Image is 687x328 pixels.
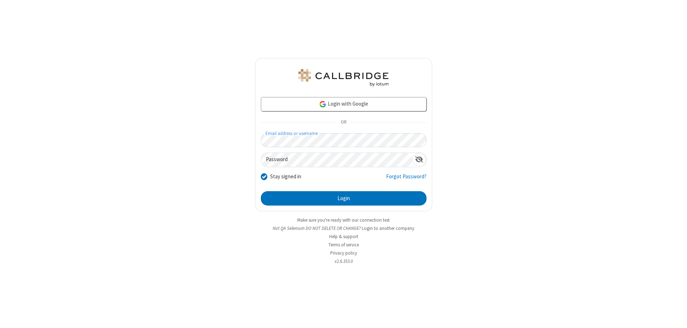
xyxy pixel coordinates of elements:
a: Login with Google [261,97,427,111]
img: google-icon.png [319,100,327,108]
a: Make sure you're ready with our connection test [297,217,390,223]
a: Terms of service [328,242,359,248]
button: Login to another company [362,225,414,232]
input: Email address or username [261,133,427,147]
input: Password [261,153,412,167]
a: Help & support [329,233,358,240]
li: Not QA Selenium DO NOT DELETE OR CHANGE? [255,225,432,232]
li: v2.6.353.0 [255,258,432,265]
div: Show password [412,153,426,166]
a: Forgot Password? [386,173,427,186]
label: Stay signed in [270,173,301,181]
img: QA Selenium DO NOT DELETE OR CHANGE [297,69,390,86]
a: Privacy policy [330,250,357,256]
button: Login [261,191,427,206]
span: OR [338,117,349,127]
